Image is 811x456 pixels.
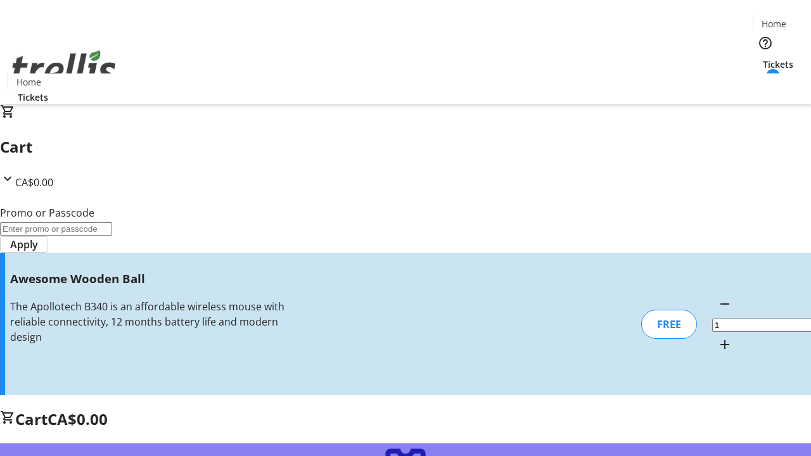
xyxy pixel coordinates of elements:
button: Help [753,30,778,56]
button: Cart [753,71,778,96]
span: Tickets [763,58,793,71]
img: Orient E2E Organization xzK6rAxTjD's Logo [8,36,120,99]
a: Home [753,17,794,30]
span: Apply [10,237,38,252]
div: The Apollotech B340 is an affordable wireless mouse with reliable connectivity, 12 months battery... [10,299,287,345]
span: Home [16,75,41,89]
button: Decrement by one [712,291,738,317]
span: CA$0.00 [15,175,53,189]
span: Home [762,17,786,30]
a: Tickets [753,58,803,71]
span: CA$0.00 [48,408,108,429]
div: FREE [641,310,697,339]
a: Home [8,75,49,89]
button: Increment by one [712,332,738,357]
a: Tickets [8,91,58,104]
h3: Awesome Wooden Ball [10,270,287,288]
span: Tickets [18,91,48,104]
